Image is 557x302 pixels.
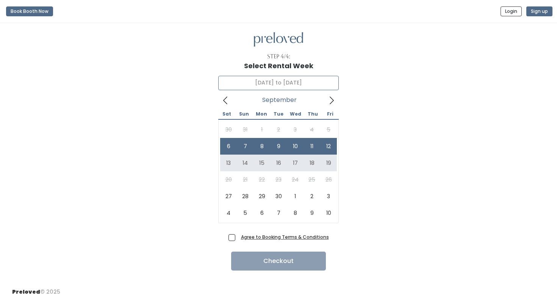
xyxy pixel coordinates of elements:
[270,112,287,116] span: Tue
[270,188,287,205] span: September 30, 2025
[237,155,253,171] span: September 14, 2025
[220,205,237,221] span: October 4, 2025
[320,188,337,205] span: October 3, 2025
[270,138,287,155] span: September 9, 2025
[287,188,304,205] span: October 1, 2025
[12,282,60,296] div: © 2025
[320,155,337,171] span: September 19, 2025
[231,252,326,271] button: Checkout
[287,138,304,155] span: September 10, 2025
[12,288,40,296] span: Preloved
[322,112,339,116] span: Fri
[253,155,270,171] span: September 15, 2025
[270,205,287,221] span: October 7, 2025
[304,138,320,155] span: September 11, 2025
[237,188,253,205] span: September 28, 2025
[220,155,237,171] span: September 13, 2025
[237,205,253,221] span: October 5, 2025
[218,76,339,90] input: Select week
[501,6,522,16] button: Login
[6,3,53,20] a: Book Booth Now
[287,155,304,171] span: September 17, 2025
[253,112,270,116] span: Mon
[254,32,303,47] img: preloved logo
[241,234,329,240] a: Agree to Booking Terms & Conditions
[304,188,320,205] span: October 2, 2025
[320,205,337,221] span: October 10, 2025
[287,205,304,221] span: October 8, 2025
[267,53,290,61] div: Step 4/4:
[270,155,287,171] span: September 16, 2025
[253,205,270,221] span: October 6, 2025
[220,138,237,155] span: September 6, 2025
[253,188,270,205] span: September 29, 2025
[304,155,320,171] span: September 18, 2025
[304,205,320,221] span: October 9, 2025
[253,138,270,155] span: September 8, 2025
[237,138,253,155] span: September 7, 2025
[304,112,321,116] span: Thu
[235,112,252,116] span: Sun
[320,138,337,155] span: September 12, 2025
[218,112,235,116] span: Sat
[220,188,237,205] span: September 27, 2025
[244,62,313,70] h1: Select Rental Week
[287,112,304,116] span: Wed
[6,6,53,16] button: Book Booth Now
[262,99,297,102] span: September
[526,6,552,16] button: Sign up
